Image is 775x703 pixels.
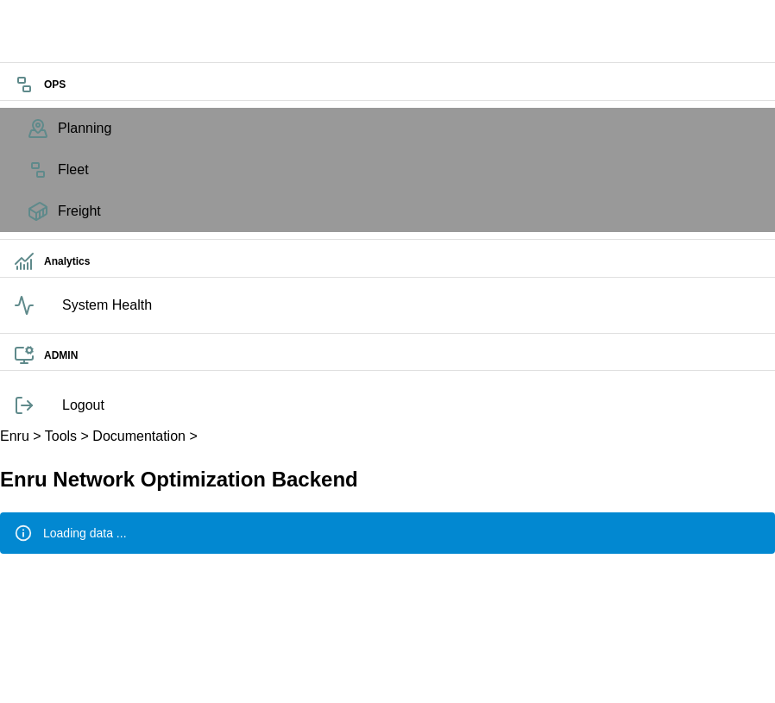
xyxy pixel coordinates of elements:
span: Fleet [58,160,761,180]
span: Planning [58,118,761,139]
h6: ADMIN [44,348,761,364]
h6: OPS [44,77,761,93]
span: System Health [62,295,761,316]
h6: Analytics [44,254,761,270]
span: Logout [62,395,761,416]
span: Freight [58,201,761,222]
div: Loading data ... [43,518,127,549]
